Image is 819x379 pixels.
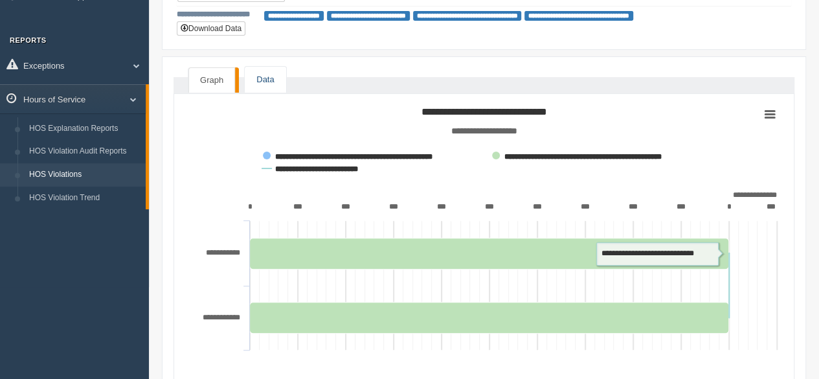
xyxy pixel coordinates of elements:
[23,117,146,141] a: HOS Explanation Reports
[23,163,146,187] a: HOS Violations
[188,67,235,93] a: Graph
[245,67,286,93] a: Data
[23,187,146,210] a: HOS Violation Trend
[23,140,146,163] a: HOS Violation Audit Reports
[177,21,245,36] button: Download Data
